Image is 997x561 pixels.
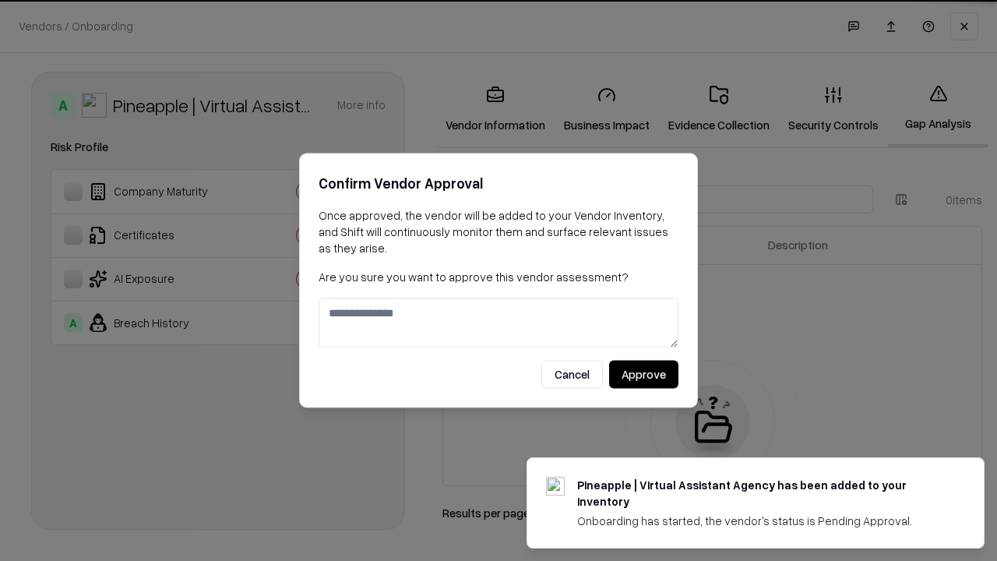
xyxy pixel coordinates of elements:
h2: Confirm Vendor Approval [319,172,678,195]
button: Cancel [541,361,603,389]
div: Onboarding has started, the vendor's status is Pending Approval. [577,513,946,529]
div: Pineapple | Virtual Assistant Agency has been added to your inventory [577,477,946,510]
button: Approve [609,361,678,389]
p: Are you sure you want to approve this vendor assessment? [319,269,678,285]
img: trypineapple.com [546,477,565,496]
p: Once approved, the vendor will be added to your Vendor Inventory, and Shift will continuously mon... [319,207,678,256]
